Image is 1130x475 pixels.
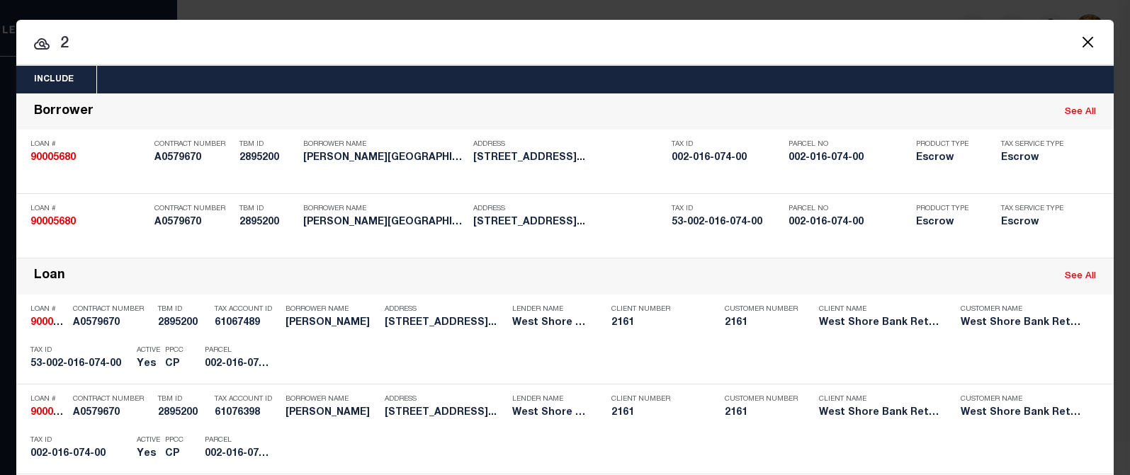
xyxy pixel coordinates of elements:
h5: A0579670 [73,407,151,419]
h5: ARNOLD A CATANIA [303,152,466,164]
h5: 61067489 [215,317,278,329]
p: Tax Account ID [215,305,278,314]
p: Product Type [916,140,980,149]
p: Tax ID [672,205,781,213]
p: Tax ID [672,140,781,149]
h5: Escrow [1001,152,1072,164]
p: Borrower Name [303,140,466,149]
h5: 002-016-074-00 [205,448,269,460]
h5: ARNOLD A CATANIA [303,217,466,229]
p: Lender Name [512,395,590,404]
h5: 2895200 [158,317,208,329]
p: Customer Number [725,305,798,314]
p: PPCC [165,436,183,445]
h5: 2161 [725,407,796,419]
h5: 002-016-074-00 [205,358,269,370]
p: Loan # [30,140,147,149]
h5: CP [165,358,183,370]
p: Contract Number [154,140,232,149]
div: Borrower [34,104,94,120]
p: PPCC [165,346,183,355]
p: Tax Service Type [1001,140,1072,149]
h5: Escrow [1001,217,1072,229]
h5: ARNOLD CATANIA [286,407,378,419]
p: Active [137,436,160,445]
h5: 90005680 [30,317,66,329]
div: Loan [34,268,65,285]
h5: West Shore Bank Retail [512,407,590,419]
h5: 347 S WALHALLA ROAD FOUNTAIN MI... [473,152,665,164]
h5: 2895200 [239,152,296,164]
button: Include [16,66,91,93]
p: Address [473,140,665,149]
h5: 2895200 [158,407,208,419]
button: Close [1078,33,1097,51]
h5: A0579670 [154,152,232,164]
h5: 61076398 [215,407,278,419]
p: Loan # [30,395,66,404]
p: TBM ID [158,305,208,314]
p: Borrower Name [286,305,378,314]
p: Lender Name [512,305,590,314]
p: Active [137,346,160,355]
p: Client Name [819,395,939,404]
strong: 90005680 [30,217,76,227]
h5: 53-002-016-074-00 [672,217,781,229]
p: TBM ID [158,395,208,404]
h5: 002-016-074-00 [789,217,909,229]
h5: ARNOLD CATANIA [286,317,378,329]
h5: 90005680 [30,217,147,229]
p: Loan # [30,205,147,213]
h5: A0579670 [73,317,151,329]
strong: 90005680 [30,408,76,418]
a: See All [1065,272,1096,281]
h5: 2161 [611,407,704,419]
p: Customer Number [725,395,798,404]
p: Parcel No [789,140,909,149]
p: Parcel [205,436,269,445]
p: TBM ID [239,140,296,149]
h5: Yes [137,358,158,370]
p: Tax Service Type [1001,205,1072,213]
p: Contract Number [154,205,232,213]
h5: 002-016-074-00 [672,152,781,164]
p: Product Type [916,205,980,213]
p: Parcel No [789,205,909,213]
h5: 90005680 [30,152,147,164]
p: Loan # [30,305,66,314]
strong: 90005680 [30,318,76,328]
a: See All [1065,108,1096,117]
h5: Escrow [916,152,980,164]
p: TBM ID [239,205,296,213]
h5: Escrow [916,217,980,229]
p: Contract Number [73,305,151,314]
p: Client Name [819,305,939,314]
h5: Yes [137,448,158,460]
h5: West Shore Bank Retail [961,317,1081,329]
p: Client Number [611,395,704,404]
p: Tax ID [30,436,130,445]
input: Start typing... [16,32,1114,57]
h5: 2161 [611,317,704,329]
h5: 002-016-074-00 [789,152,909,164]
p: Borrower Name [286,395,378,404]
p: Tax ID [30,346,130,355]
h5: 347 S WALHALLA ROAD FOUNTAIN MI... [385,317,505,329]
h5: 2161 [725,317,796,329]
h5: West Shore Bank Retail [819,407,939,419]
p: Tax Account ID [215,395,278,404]
p: Client Number [611,305,704,314]
p: Borrower Name [303,205,466,213]
p: Contract Number [73,395,151,404]
strong: 90005680 [30,153,76,163]
h5: 2895200 [239,217,296,229]
h5: West Shore Bank Retail [512,317,590,329]
h5: 347 S WALHALLA ROAD FOUNTAIN MI... [473,217,665,229]
p: Customer Name [961,305,1081,314]
p: Address [385,395,505,404]
h5: 347 S WALHALLA ROAD FOUNTAIN MI... [385,407,505,419]
h5: West Shore Bank Retail [819,317,939,329]
p: Customer Name [961,395,1081,404]
h5: CP [165,448,183,460]
h5: A0579670 [154,217,232,229]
